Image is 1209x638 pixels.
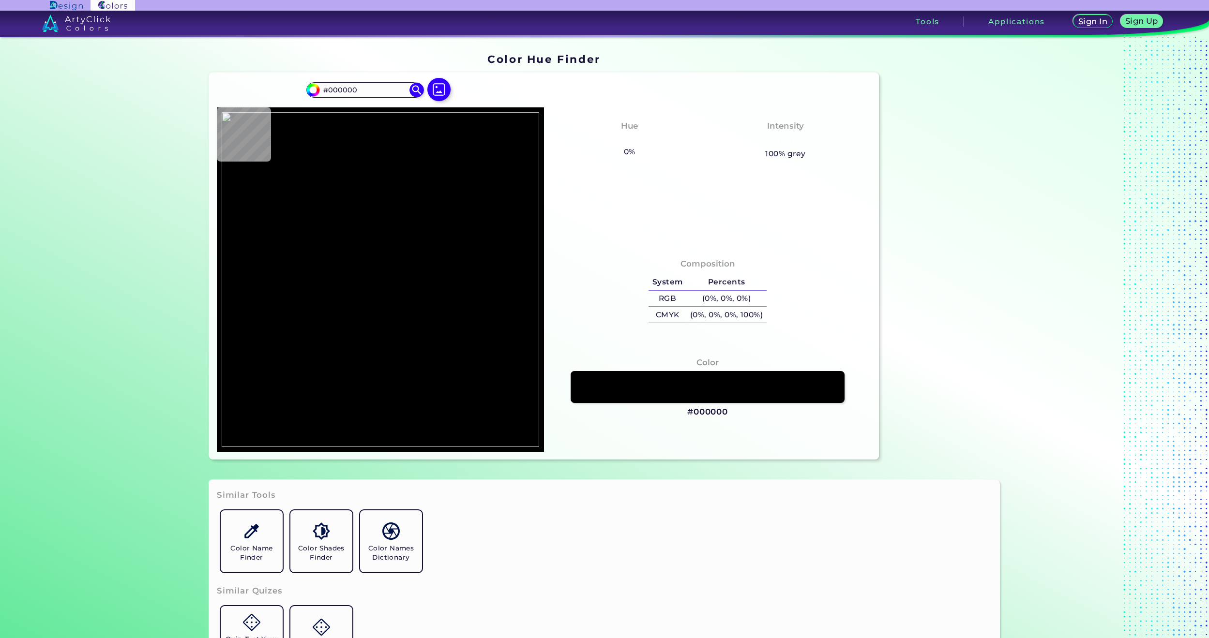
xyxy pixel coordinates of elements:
[1075,15,1111,28] a: Sign In
[225,544,279,562] h5: Color Name Finder
[243,522,260,539] img: icon_color_name_finder.svg
[217,490,276,501] h3: Similar Tools
[313,522,330,539] img: icon_color_shades.svg
[287,506,356,576] a: Color Shades Finder
[916,18,939,25] h3: Tools
[356,506,426,576] a: Color Names Dictionary
[620,146,639,158] h5: 0%
[686,291,767,307] h5: (0%, 0%, 0%)
[687,406,728,418] h3: #000000
[487,52,600,66] h1: Color Hue Finder
[50,1,82,10] img: ArtyClick Design logo
[294,544,348,562] h5: Color Shades Finder
[409,83,424,97] img: icon search
[686,307,767,323] h5: (0%, 0%, 0%, 100%)
[680,257,735,271] h4: Composition
[217,585,283,597] h3: Similar Quizes
[217,506,287,576] a: Color Name Finder
[649,307,686,323] h5: CMYK
[621,119,638,133] h4: Hue
[313,619,330,636] img: icon_game.svg
[1127,17,1157,25] h5: Sign Up
[382,522,399,539] img: icon_color_names_dictionary.svg
[42,15,110,32] img: logo_artyclick_colors_white.svg
[1122,15,1161,28] a: Sign Up
[765,148,805,160] h5: 100% grey
[243,614,260,631] img: icon_game.svg
[767,119,804,133] h4: Intensity
[988,18,1045,25] h3: Applications
[320,83,410,96] input: type color..
[649,291,686,307] h5: RGB
[613,134,646,146] h3: None
[686,274,767,290] h5: Percents
[1080,18,1106,25] h5: Sign In
[696,356,719,370] h4: Color
[649,274,686,290] h5: System
[364,544,418,562] h5: Color Names Dictionary
[222,112,539,447] img: d443f4d8-0f19-4d74-a006-b96f2804f194
[427,78,451,101] img: icon picture
[769,134,801,146] h3: None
